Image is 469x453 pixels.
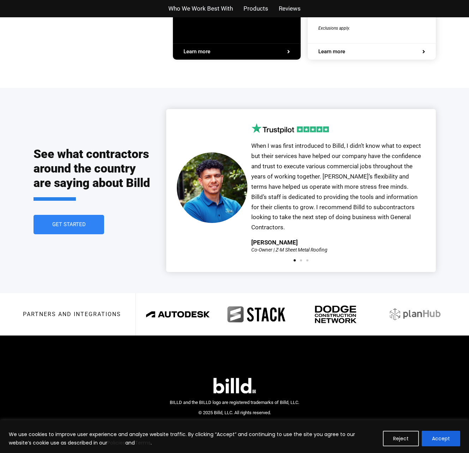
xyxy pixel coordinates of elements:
[52,222,85,227] span: Get Started
[251,240,298,246] div: [PERSON_NAME]
[34,147,152,200] h2: See what contractors around the country are saying about Billd
[383,431,419,446] button: Reject
[306,259,308,261] span: Go to slide 3
[23,312,121,317] h3: Partners and integrations
[294,259,296,261] span: Go to slide 1
[9,430,378,447] p: We use cookies to improve user experience and analyze website traffic. By clicking “Accept” and c...
[184,49,290,54] a: Learn more
[184,49,210,54] span: Learn more
[34,215,104,234] a: Get Started
[177,123,425,252] div: 1 / 3
[422,431,460,446] button: Accept
[318,49,425,54] a: Learn more
[251,142,421,231] span: When I was first introduced to Billd, I didn’t know what to expect but their services have helped...
[251,247,327,252] div: Co-Owner | Z-M Sheet Metal Roofing
[168,4,233,14] a: Who We Work Best With
[170,400,299,415] span: BILLD and the BILLD logo are registered trademarks of Billd, LLC. © 2025 Billd, LLC. All rights r...
[107,439,125,446] a: Policies
[135,439,151,446] a: Terms
[243,4,268,14] a: Products
[279,4,301,14] a: Reviews
[318,49,345,54] span: Learn more
[318,26,350,31] span: Exclusions apply.
[300,259,302,261] span: Go to slide 2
